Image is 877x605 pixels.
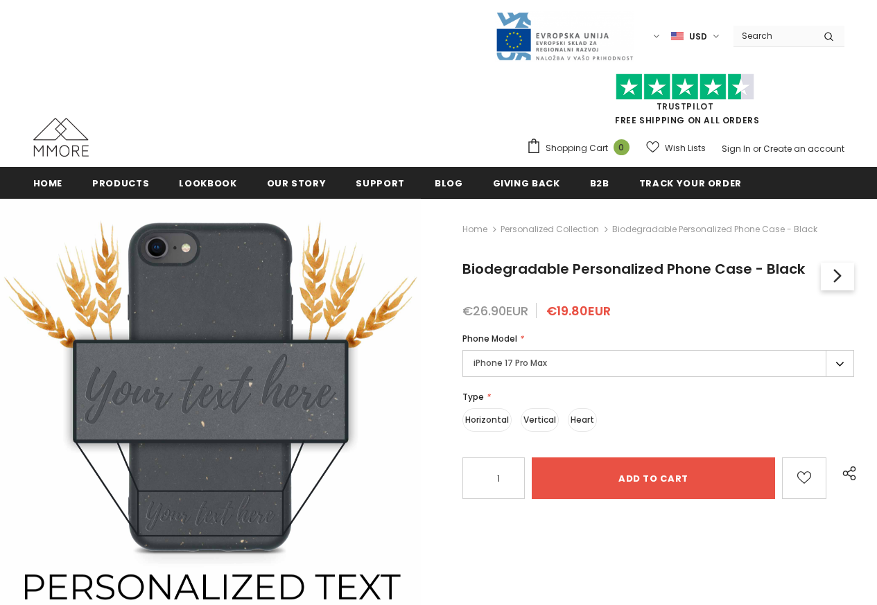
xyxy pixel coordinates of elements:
[33,167,63,198] a: Home
[568,408,597,432] label: Heart
[657,100,714,112] a: Trustpilot
[526,138,636,159] a: Shopping Cart 0
[614,139,629,155] span: 0
[435,167,463,198] a: Blog
[462,333,517,344] span: Phone Model
[616,73,754,100] img: Trust Pilot Stars
[753,143,761,155] span: or
[639,177,742,190] span: Track your order
[462,259,805,279] span: Biodegradable Personalized Phone Case - Black
[590,167,609,198] a: B2B
[495,30,634,42] a: Javni Razpis
[435,177,463,190] span: Blog
[462,302,528,319] span: €26.90EUR
[733,26,813,46] input: Search Site
[267,167,327,198] a: Our Story
[462,350,854,377] label: iPhone 17 Pro Max
[356,177,405,190] span: support
[462,391,484,403] span: Type
[521,408,559,432] label: Vertical
[356,167,405,198] a: support
[493,167,560,198] a: Giving back
[532,457,775,499] input: Add to cart
[493,177,560,190] span: Giving back
[639,167,742,198] a: Track your order
[722,143,751,155] a: Sign In
[179,177,236,190] span: Lookbook
[92,167,149,198] a: Products
[763,143,844,155] a: Create an account
[546,302,611,319] span: €19.80EUR
[267,177,327,190] span: Our Story
[501,223,599,235] a: Personalized Collection
[462,221,487,238] a: Home
[612,221,817,238] span: Biodegradable Personalized Phone Case - Black
[495,11,634,62] img: Javni Razpis
[665,141,706,155] span: Wish Lists
[526,80,844,126] span: FREE SHIPPING ON ALL ORDERS
[462,408,512,432] label: Horizontal
[671,30,684,42] img: USD
[33,177,63,190] span: Home
[689,30,707,44] span: USD
[179,167,236,198] a: Lookbook
[590,177,609,190] span: B2B
[646,136,706,160] a: Wish Lists
[546,141,608,155] span: Shopping Cart
[92,177,149,190] span: Products
[33,118,89,157] img: MMORE Cases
